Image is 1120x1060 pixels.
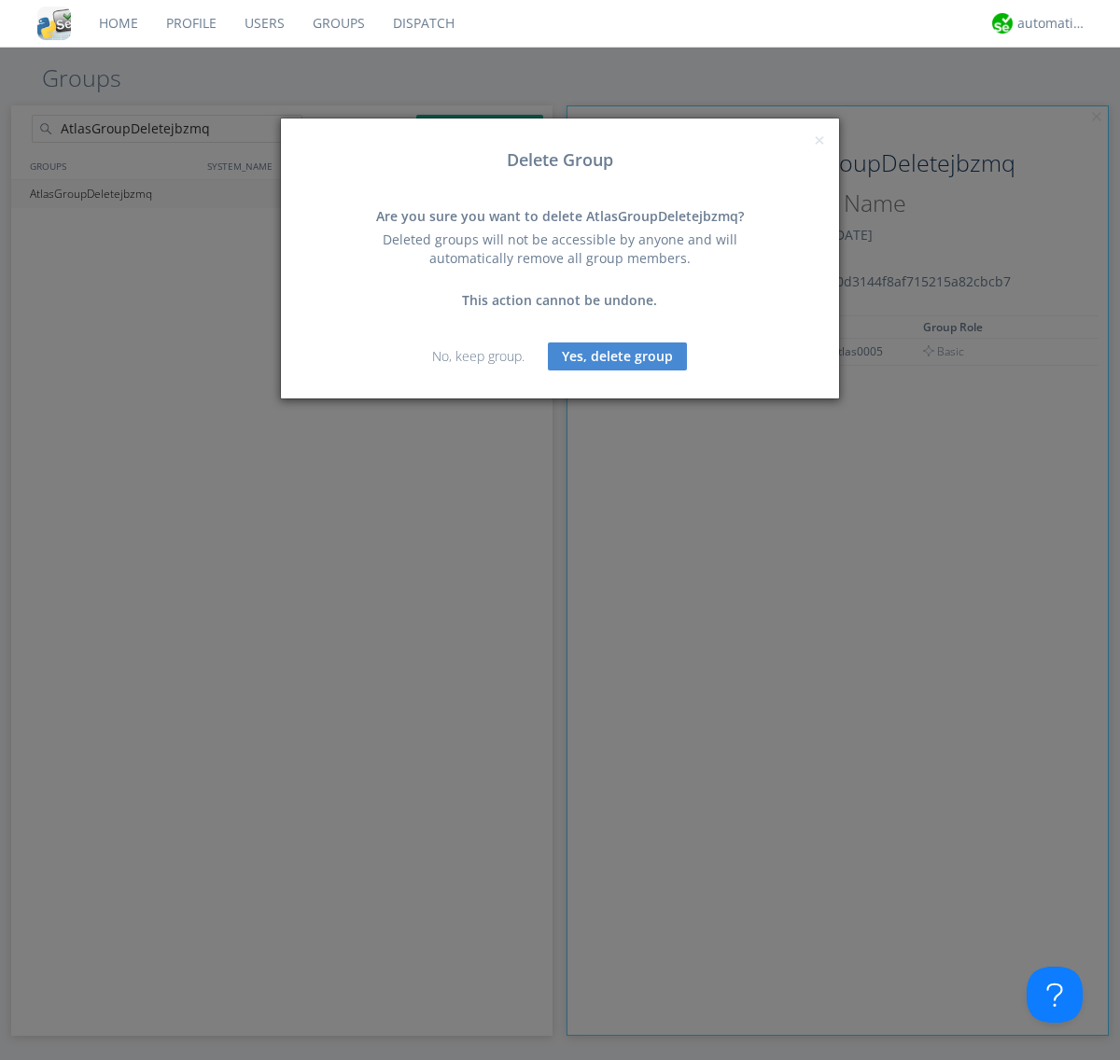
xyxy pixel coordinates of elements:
[359,230,761,268] div: Deleted groups will not be accessible by anyone and will automatically remove all group members.
[359,207,761,226] div: Are you sure you want to delete AtlasGroupDeletejbzmq?
[548,342,687,370] button: Yes, delete group
[37,7,71,40] img: cddb5a64eb264b2086981ab96f4c1ba7
[992,13,1013,34] img: d2d01cd9b4174d08988066c6d424eccd
[359,291,761,310] div: This action cannot be undone.
[432,347,525,365] a: No, keep group.
[1017,14,1087,33] div: automation+atlas
[814,127,825,153] span: ×
[295,151,825,170] h3: Delete Group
